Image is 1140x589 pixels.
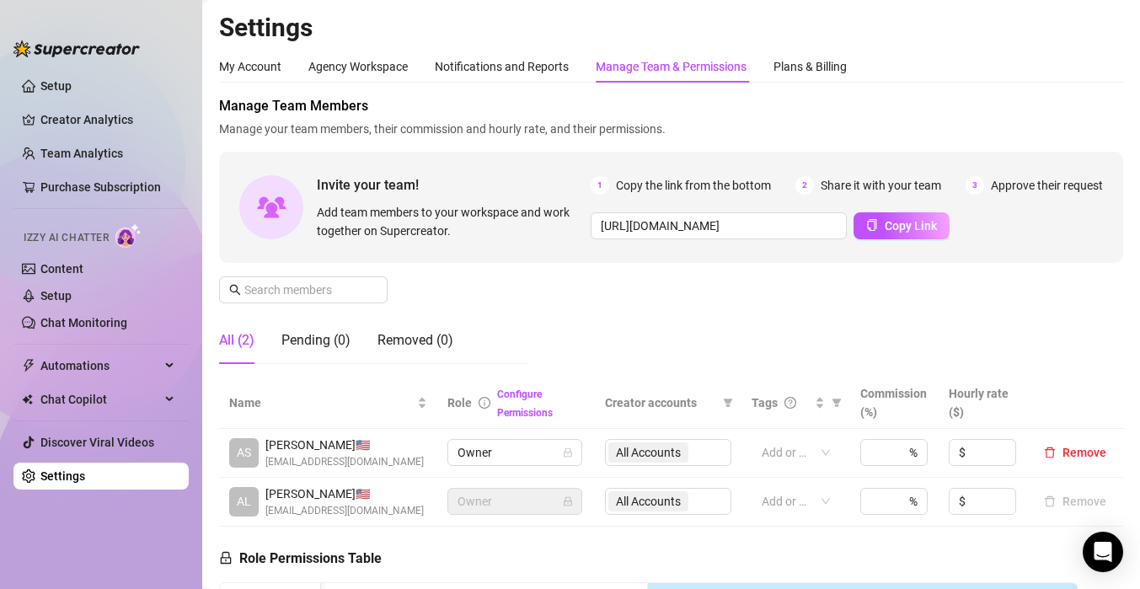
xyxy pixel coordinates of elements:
[854,212,950,239] button: Copy Link
[497,388,553,419] a: Configure Permissions
[40,469,85,483] a: Settings
[40,436,154,449] a: Discover Viral Videos
[563,496,573,506] span: lock
[828,390,845,415] span: filter
[458,489,572,514] span: Owner
[237,492,251,511] span: AL
[219,330,254,351] div: All (2)
[458,440,572,465] span: Owner
[723,398,733,408] span: filter
[40,352,160,379] span: Automations
[821,176,941,195] span: Share it with your team
[219,551,233,565] span: lock
[265,454,424,470] span: [EMAIL_ADDRESS][DOMAIN_NAME]
[939,377,1027,429] th: Hourly rate ($)
[720,390,736,415] span: filter
[219,120,1123,138] span: Manage your team members, their commission and hourly rate, and their permissions.
[308,57,408,76] div: Agency Workspace
[219,12,1123,44] h2: Settings
[866,219,878,231] span: copy
[435,57,569,76] div: Notifications and Reports
[13,40,140,57] img: logo-BBDzfeDw.svg
[40,147,123,160] a: Team Analytics
[784,397,796,409] span: question-circle
[219,57,281,76] div: My Account
[317,203,584,240] span: Add team members to your workspace and work together on Supercreator.
[22,394,33,405] img: Chat Copilot
[479,397,490,409] span: info-circle
[229,284,241,296] span: search
[605,394,716,412] span: Creator accounts
[40,289,72,303] a: Setup
[377,330,453,351] div: Removed (0)
[40,262,83,276] a: Content
[265,503,424,519] span: [EMAIL_ADDRESS][DOMAIN_NAME]
[40,79,72,93] a: Setup
[795,176,814,195] span: 2
[885,219,937,233] span: Copy Link
[115,223,142,248] img: AI Chatter
[563,447,573,458] span: lock
[237,443,251,462] span: AS
[832,398,842,408] span: filter
[850,377,939,429] th: Commission (%)
[1062,446,1106,459] span: Remove
[991,176,1103,195] span: Approve their request
[244,281,364,299] input: Search members
[40,386,160,413] span: Chat Copilot
[1037,491,1113,511] button: Remove
[265,436,424,454] span: [PERSON_NAME] 🇺🇸
[1044,447,1056,458] span: delete
[317,174,591,195] span: Invite your team!
[281,330,351,351] div: Pending (0)
[773,57,847,76] div: Plans & Billing
[219,377,437,429] th: Name
[229,394,414,412] span: Name
[24,230,109,246] span: Izzy AI Chatter
[591,176,609,195] span: 1
[219,96,1123,116] span: Manage Team Members
[40,174,175,201] a: Purchase Subscription
[616,176,771,195] span: Copy the link from the bottom
[40,316,127,329] a: Chat Monitoring
[966,176,984,195] span: 3
[1083,532,1123,572] div: Open Intercom Messenger
[596,57,747,76] div: Manage Team & Permissions
[40,106,175,133] a: Creator Analytics
[447,396,472,410] span: Role
[1037,442,1113,463] button: Remove
[219,549,382,569] h5: Role Permissions Table
[22,359,35,372] span: thunderbolt
[752,394,778,412] span: Tags
[265,485,424,503] span: [PERSON_NAME] 🇺🇸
